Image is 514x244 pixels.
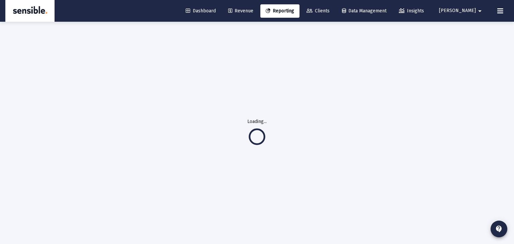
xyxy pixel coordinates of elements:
a: Insights [394,4,429,18]
span: [PERSON_NAME] [439,8,476,14]
button: [PERSON_NAME] [431,4,492,17]
span: Revenue [228,8,253,14]
span: Insights [399,8,424,14]
a: Data Management [337,4,392,18]
a: Dashboard [180,4,221,18]
span: Data Management [342,8,387,14]
span: Reporting [266,8,294,14]
a: Reporting [260,4,299,18]
img: Dashboard [10,4,50,18]
mat-icon: contact_support [495,225,503,233]
a: Clients [301,4,335,18]
span: Dashboard [186,8,216,14]
a: Revenue [223,4,259,18]
span: Clients [307,8,330,14]
mat-icon: arrow_drop_down [476,4,484,18]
